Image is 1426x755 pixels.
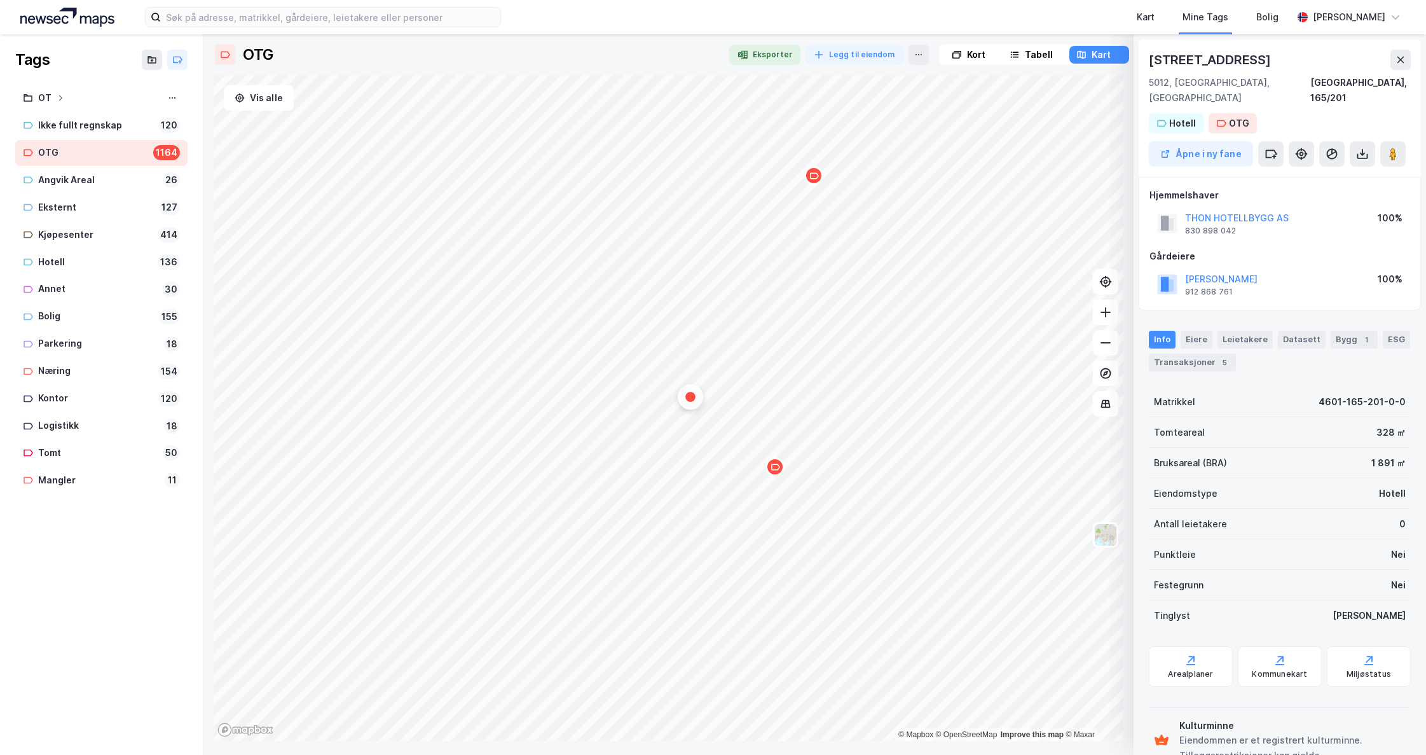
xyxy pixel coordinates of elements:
div: Matrikkel [1154,394,1195,410]
div: 155 [159,309,180,324]
div: Hotell [1169,116,1196,131]
button: Vis alle [224,85,294,111]
div: Nei [1391,547,1406,562]
a: Mangler11 [15,468,188,494]
div: [STREET_ADDRESS] [1149,50,1273,70]
div: 136 [158,254,180,270]
div: OTG [38,145,148,161]
div: Hjemmelshaver [1149,188,1410,203]
div: Kulturminne [1179,718,1406,733]
a: Hotell136 [15,249,188,275]
a: OpenStreetMap [936,730,998,739]
div: Kort [967,47,985,62]
div: 5 [1218,356,1231,369]
div: 0 [1399,516,1406,532]
div: 1 891 ㎡ [1371,455,1406,471]
div: Mine Tags [1183,10,1228,25]
div: Kommunekart [1252,669,1307,679]
div: Hotell [1379,486,1406,501]
div: Kontor [38,391,153,406]
div: 912 868 761 [1185,287,1233,297]
div: Annet [38,281,157,297]
div: 1164 [153,145,180,160]
div: Tabell [1025,47,1053,62]
a: Logistikk18 [15,413,188,439]
div: Ikke fullt regnskap [38,118,153,134]
div: [PERSON_NAME] [1333,608,1406,623]
div: Kontrollprogram for chat [1362,694,1426,755]
div: Parkering [38,336,159,352]
div: 11 [165,473,180,488]
div: Map marker [765,457,785,476]
div: 120 [158,391,180,406]
div: [PERSON_NAME] [1313,10,1385,25]
a: Kjøpesenter414 [15,222,188,248]
div: Kjøpesenter [38,227,153,243]
div: 120 [158,118,180,133]
div: 5012, [GEOGRAPHIC_DATA], [GEOGRAPHIC_DATA] [1149,75,1310,106]
div: 100% [1378,211,1402,226]
div: 1 [1360,333,1373,346]
div: Bygg [1331,331,1378,349]
a: Eksternt127 [15,195,188,221]
div: Transaksjoner [1149,354,1236,371]
div: 127 [159,200,180,215]
div: Kart [1092,47,1111,62]
button: Åpne i ny fane [1149,141,1253,167]
div: Bolig [38,308,154,324]
div: Datasett [1278,331,1326,349]
div: Miljøstatus [1347,669,1391,679]
div: Map marker [685,392,696,402]
div: Map marker [804,166,823,185]
div: OTG [1229,116,1249,131]
div: 30 [162,282,180,297]
div: Bruksareal (BRA) [1154,455,1227,471]
div: 100% [1378,272,1402,287]
div: Eiere [1181,331,1212,349]
a: Improve this map [1001,730,1064,739]
div: 50 [163,445,180,461]
div: Næring [38,363,153,379]
div: 26 [163,172,180,188]
a: Annet30 [15,276,188,302]
iframe: Chat Widget [1362,694,1426,755]
canvas: Map [214,75,1123,741]
div: Eksternt [38,200,154,216]
div: Tomteareal [1154,425,1205,440]
button: Legg til eiendom [806,45,903,65]
div: 414 [158,227,180,242]
a: Næring154 [15,358,188,384]
div: Tinglyst [1154,608,1190,623]
div: 328 ㎡ [1376,425,1406,440]
input: Søk på adresse, matrikkel, gårdeiere, leietakere eller personer [161,8,500,27]
a: Maxar [1066,730,1095,739]
div: ESG [1383,331,1410,349]
button: Eksporter [729,45,800,65]
div: 18 [164,336,180,352]
div: Tags [15,50,50,70]
a: Angvik Areal26 [15,167,188,193]
div: OT [38,90,51,106]
div: Bolig [1256,10,1279,25]
div: Angvik Areal [38,172,158,188]
a: OTG1164 [15,140,188,166]
a: Tomt50 [15,440,188,466]
a: Kontor120 [15,385,188,412]
div: Info [1149,331,1176,349]
div: Gårdeiere [1149,249,1410,264]
img: Z [1093,523,1118,547]
div: Leietakere [1217,331,1273,349]
div: Nei [1391,578,1406,593]
div: 830 898 042 [1185,226,1236,236]
div: 154 [158,364,180,379]
div: Tomt [38,445,158,461]
div: Eiendomstype [1154,486,1217,501]
a: Parkering18 [15,331,188,357]
div: 4601-165-201-0-0 [1319,394,1406,410]
div: [GEOGRAPHIC_DATA], 165/201 [1310,75,1411,106]
div: Antall leietakere [1154,516,1227,532]
div: Hotell [38,254,153,270]
a: Ikke fullt regnskap120 [15,113,188,139]
div: OTG [243,45,273,65]
div: Kart [1137,10,1155,25]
